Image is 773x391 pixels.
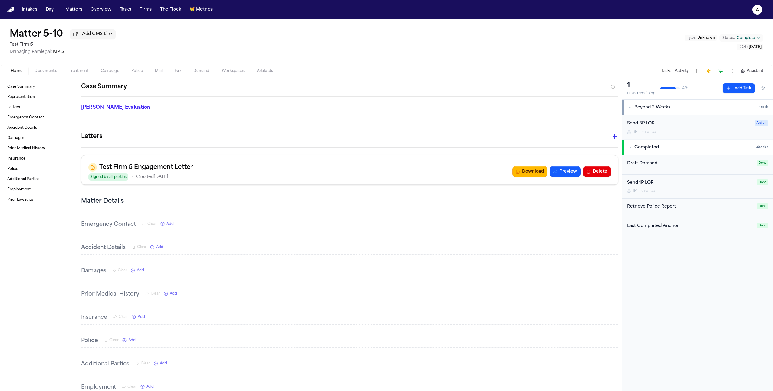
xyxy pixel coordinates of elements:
[158,4,184,15] button: The Flock
[146,384,154,389] span: Add
[627,120,751,127] div: Send 3P LOR
[81,337,98,345] h3: Police
[81,104,255,111] p: [PERSON_NAME] Evaluation
[154,361,167,366] button: Add New
[101,69,119,73] span: Coverage
[550,166,581,177] button: Preview
[757,160,768,166] span: Done
[155,69,163,73] span: Mail
[627,203,753,210] div: Retrieve Police Report
[627,223,753,230] div: Last Completed Anchor
[137,268,144,273] span: Add
[170,291,177,296] span: Add
[70,29,116,39] button: Add CMS Link
[741,69,763,73] button: Assistant
[119,315,128,319] span: Clear
[160,361,167,366] span: Add
[117,4,133,15] a: Tasks
[5,113,72,122] a: Emergency Contact
[756,145,768,150] span: 4 task s
[166,221,174,226] span: Add
[82,31,113,37] span: Add CMS Link
[257,69,273,73] span: Artifacts
[81,290,139,299] h3: Prior Medical History
[118,268,127,273] span: Clear
[633,130,656,134] span: 3P Insurance
[622,199,773,218] div: Open task: Retrieve Police Report
[759,105,768,110] span: 1 task
[634,144,659,150] span: Completed
[583,166,611,177] button: Delete
[622,155,773,175] div: Open task: Draft Demand
[81,244,126,252] h3: Accident Details
[622,115,773,139] div: Open task: Send 3P LOR
[137,245,146,250] span: Clear
[131,69,143,73] span: Police
[661,69,671,73] button: Tasks
[43,4,59,15] button: Day 1
[81,220,136,229] h3: Emergency Contact
[747,69,763,73] span: Assistant
[164,291,177,296] button: Add New
[127,384,137,389] span: Clear
[723,83,755,93] button: Add Task
[622,175,773,199] div: Open task: Send 1P LOR
[104,338,119,343] button: Clear Police
[150,245,163,250] button: Add New
[131,173,133,181] span: •
[10,29,63,40] h1: Matter 5-10
[5,174,72,184] a: Additional Parties
[160,221,174,226] button: Add New
[5,144,72,153] a: Prior Medical History
[151,291,160,296] span: Clear
[687,36,696,40] span: Type :
[19,4,40,15] a: Intakes
[88,4,114,15] a: Overview
[5,164,72,174] a: Police
[5,82,72,92] a: Case Summary
[5,133,72,143] a: Damages
[132,245,146,250] button: Clear Accident Details
[113,315,128,319] button: Clear Insurance
[692,67,701,75] button: Add Task
[627,160,753,167] div: Draft Demand
[136,173,168,181] p: Created [DATE]
[5,92,72,102] a: Representation
[739,45,748,49] span: DOL :
[704,67,713,75] button: Create Immediate Task
[128,338,136,343] span: Add
[63,4,85,15] button: Matters
[5,195,72,205] a: Prior Lawsuits
[633,189,655,193] span: 1P Insurance
[109,338,119,343] span: Clear
[138,315,145,319] span: Add
[634,105,670,111] span: Beyond 2 Weeks
[222,69,245,73] span: Workspaces
[187,4,215,15] button: crownMetrics
[141,361,150,366] span: Clear
[81,132,102,141] h1: Letters
[719,34,763,42] button: Change status from Complete
[11,69,22,73] span: Home
[156,245,163,250] span: Add
[147,221,157,226] span: Clear
[137,4,154,15] button: Firms
[145,291,160,296] button: Clear Prior Medical History
[7,7,14,13] a: Home
[749,45,762,49] span: [DATE]
[627,91,656,96] div: tasks remaining
[81,313,107,322] h3: Insurance
[122,338,136,343] button: Add New
[131,268,144,273] button: Add New
[112,268,127,273] button: Clear Damages
[142,221,157,226] button: Clear Emergency Contact
[675,69,689,73] button: Activity
[34,69,57,73] span: Documents
[757,179,768,185] span: Done
[7,7,14,13] img: Finch Logo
